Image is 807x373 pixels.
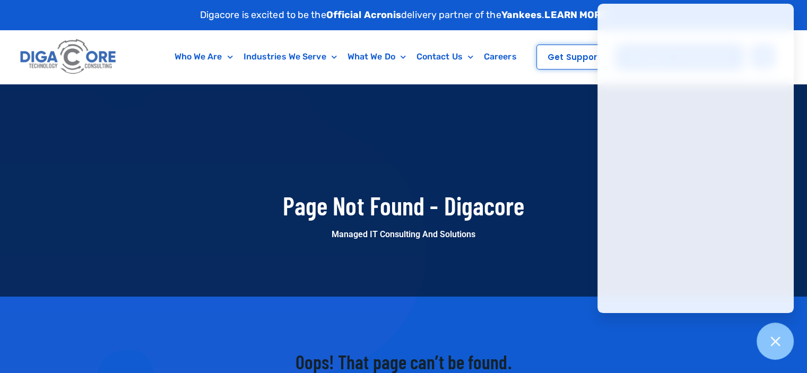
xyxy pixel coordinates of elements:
[544,9,607,21] a: LEARN MORE
[326,9,402,21] strong: Official Acronis
[109,192,698,220] h1: Page Not Found - Digacore
[536,45,612,70] a: Get Support
[162,45,529,69] nav: Menu
[200,8,608,22] p: Digacore is excited to be the delivery partner of the .
[548,53,601,61] span: Get Support
[342,45,411,69] a: What We Do
[238,45,342,69] a: Industries We Serve
[18,36,119,79] img: Digacore logo 1
[479,45,522,69] a: Careers
[411,45,479,69] a: Contact Us
[109,227,698,242] p: Managed IT Consulting and Solutions
[169,45,238,69] a: Who We Are
[501,9,542,21] strong: Yankees
[597,4,794,313] iframe: Chatgenie Messenger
